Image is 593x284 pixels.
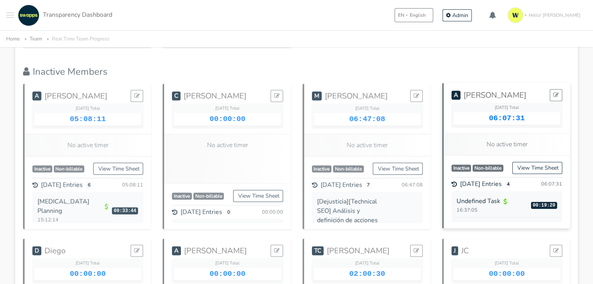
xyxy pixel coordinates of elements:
span: Inactive [312,165,332,172]
div: 00:00:00 [260,209,283,215]
button: Toggle navigation menu [6,5,14,26]
span: 00:00:00 [70,270,106,278]
div: 06:07:31 [540,181,562,187]
div: [DATE] Total [453,260,560,267]
span: 0 [225,209,232,216]
span: Inactive [172,193,192,200]
span: 4 [505,181,512,188]
p: No active timer [451,140,562,149]
span: [DATE] Entries [320,181,362,189]
a: [Dejusticia][Technical SEO] Análisis y definición de acciones frente a 223.000 URLs con estado “D... [317,197,378,271]
i: Billable [503,197,507,206]
p: No active timer [312,140,423,150]
span: 00:00:00 [209,115,245,123]
div: 05:08:11 [120,182,143,188]
span: C [172,91,181,100]
div: [DATE] Total [174,105,281,112]
div: [DATE] Total [314,105,421,112]
span: 05:08:11 [70,115,106,123]
a: Admin [443,9,472,21]
a: A[PERSON_NAME] [172,246,247,256]
a: C[PERSON_NAME] [172,91,246,101]
span: 7 [365,181,372,188]
span: D [32,246,41,255]
small: 15:12:14 [37,216,108,224]
span: 00:19:20 [531,202,557,209]
span: Non-billable [473,165,503,172]
span: Inactive [451,165,471,172]
a: View Time Sheet [512,162,562,174]
span: Hello! [PERSON_NAME] [529,12,581,19]
a: Team [30,35,42,42]
span: 00:00:00 [489,270,525,278]
i: Billable [104,202,108,211]
a: View Time Sheet [233,190,283,202]
span: Inactive [32,165,52,172]
a: DDiego [32,246,65,256]
a: Home [6,35,20,42]
span: 6 [86,181,92,188]
span: 06:07:31 [489,114,525,123]
p: No active timer [32,140,143,150]
span: Admin [452,12,468,19]
span: 02:00:30 [349,270,385,278]
span: Non-billable [333,165,364,172]
span: A [172,246,181,255]
a: M[PERSON_NAME] [312,91,388,101]
span: 06:47:08 [349,115,385,123]
span: [DATE] Entries [41,181,83,189]
a: Undefined Task [457,197,500,205]
p: No active timer [172,140,283,150]
span: J [451,246,458,255]
span: M [312,91,322,100]
a: Hello! [PERSON_NAME] [504,4,587,26]
div: [DATE] Total [314,260,421,267]
div: [DATE] Total [34,105,141,112]
small: 16:37:05 [457,207,527,214]
span: A [451,91,460,100]
a: View Time Sheet [373,163,423,175]
span: [DATE] Entries [460,181,502,188]
span: 00:00:00 [209,270,245,278]
img: isotipo-3-3e143c57.png [508,7,523,23]
div: [DATE] Total [174,260,281,267]
div: [DATE] Total [34,260,141,267]
img: swapps-linkedin-v2.jpg [18,5,39,26]
span: Non-billable [54,165,85,172]
a: JJC [451,246,469,256]
span: TC [312,246,324,255]
a: [MEDICAL_DATA] Planning [37,197,89,215]
button: ENEnglish [395,8,433,22]
h4: Inactive Members [23,66,570,77]
a: A[PERSON_NAME] [32,91,107,101]
span: [DATE] Entries [181,209,222,216]
a: A[PERSON_NAME] [451,91,526,100]
span: English [410,12,426,19]
span: 00:33:44 [112,207,138,214]
div: 06:47:08 [400,182,423,188]
span: Non-billable [193,193,224,200]
a: Transparency Dashboard [16,5,112,26]
li: Real Time Team Progress [44,35,109,44]
a: View Time Sheet [93,163,143,175]
div: [DATE] Total [453,105,560,111]
span: Transparency Dashboard [43,11,112,19]
span: A [32,91,41,100]
a: TC[PERSON_NAME] [312,246,389,256]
